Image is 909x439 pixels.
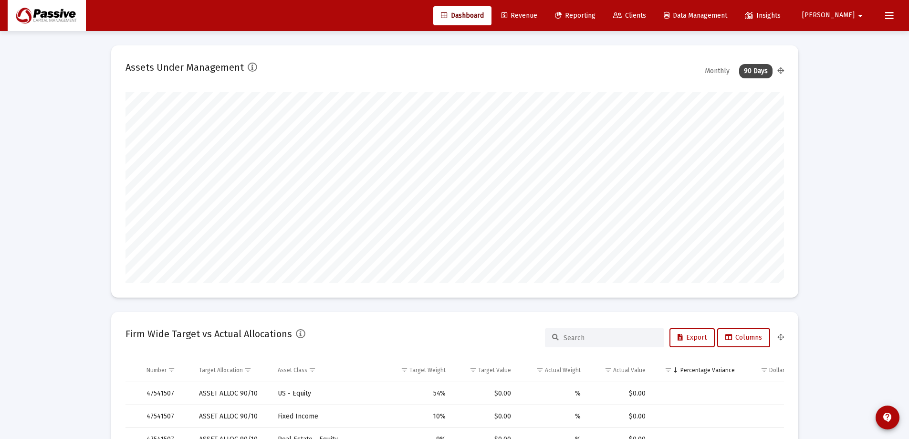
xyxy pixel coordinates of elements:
td: Column Actual Value [587,359,653,382]
button: [PERSON_NAME] [791,6,878,25]
span: Show filter options for column 'Number' [168,366,175,374]
span: Data Management [664,11,727,20]
span: Show filter options for column 'Target Weight' [401,366,408,374]
span: Show filter options for column 'Actual Weight' [536,366,543,374]
td: 47541507 [140,405,192,428]
div: 54% [390,389,446,398]
span: Show filter options for column 'Percentage Variance' [665,366,672,374]
span: Reporting [555,11,596,20]
span: Dashboard [441,11,484,20]
td: Column Dollar Variance [742,359,817,382]
div: Target Allocation [199,366,243,374]
div: $0.00 [748,412,809,421]
div: $0.00 [748,389,809,398]
span: Show filter options for column 'Dollar Variance' [761,366,768,374]
a: Clients [606,6,654,25]
div: Actual Value [613,366,646,374]
td: Column Percentage Variance [652,359,741,382]
a: Data Management [656,6,735,25]
a: Insights [737,6,788,25]
span: Clients [613,11,646,20]
div: Percentage Variance [680,366,735,374]
span: Show filter options for column 'Target Value' [470,366,477,374]
h2: Assets Under Management [125,60,244,75]
span: Revenue [502,11,537,20]
td: Column Target Weight [383,359,452,382]
a: Dashboard [433,6,491,25]
button: Columns [717,328,770,347]
span: Insights [745,11,781,20]
span: [PERSON_NAME] [802,11,855,20]
button: Export [669,328,715,347]
div: Number [146,366,167,374]
span: Show filter options for column 'Asset Class' [309,366,316,374]
td: Fixed Income [271,405,383,428]
td: Column Number [140,359,192,382]
div: Monthly [700,64,734,78]
div: % [524,412,581,421]
td: 47541507 [140,382,192,405]
span: Show filter options for column 'Target Allocation' [244,366,251,374]
td: Column Target Allocation [192,359,272,382]
span: Show filter options for column 'Actual Value' [605,366,612,374]
div: 90 Days [739,64,773,78]
a: Revenue [494,6,545,25]
div: $0.00 [459,389,511,398]
div: Actual Weight [545,366,581,374]
span: Export [678,333,707,342]
div: Target Weight [409,366,446,374]
div: % [524,389,581,398]
div: $0.00 [459,412,511,421]
div: Asset Class [278,366,307,374]
td: ASSET ALLOC 90/10 [192,382,272,405]
div: 10% [390,412,446,421]
td: ASSET ALLOC 90/10 [192,405,272,428]
td: US - Equity [271,382,383,405]
td: Column Asset Class [271,359,383,382]
div: $0.00 [594,389,646,398]
img: Dashboard [15,6,79,25]
div: $0.00 [594,412,646,421]
a: Reporting [547,6,603,25]
input: Search [564,334,657,342]
span: Columns [725,333,762,342]
td: Column Target Value [452,359,517,382]
mat-icon: arrow_drop_down [855,6,866,25]
mat-icon: contact_support [882,412,893,423]
td: Column Actual Weight [518,359,587,382]
h2: Firm Wide Target vs Actual Allocations [125,326,292,342]
div: Target Value [478,366,511,374]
